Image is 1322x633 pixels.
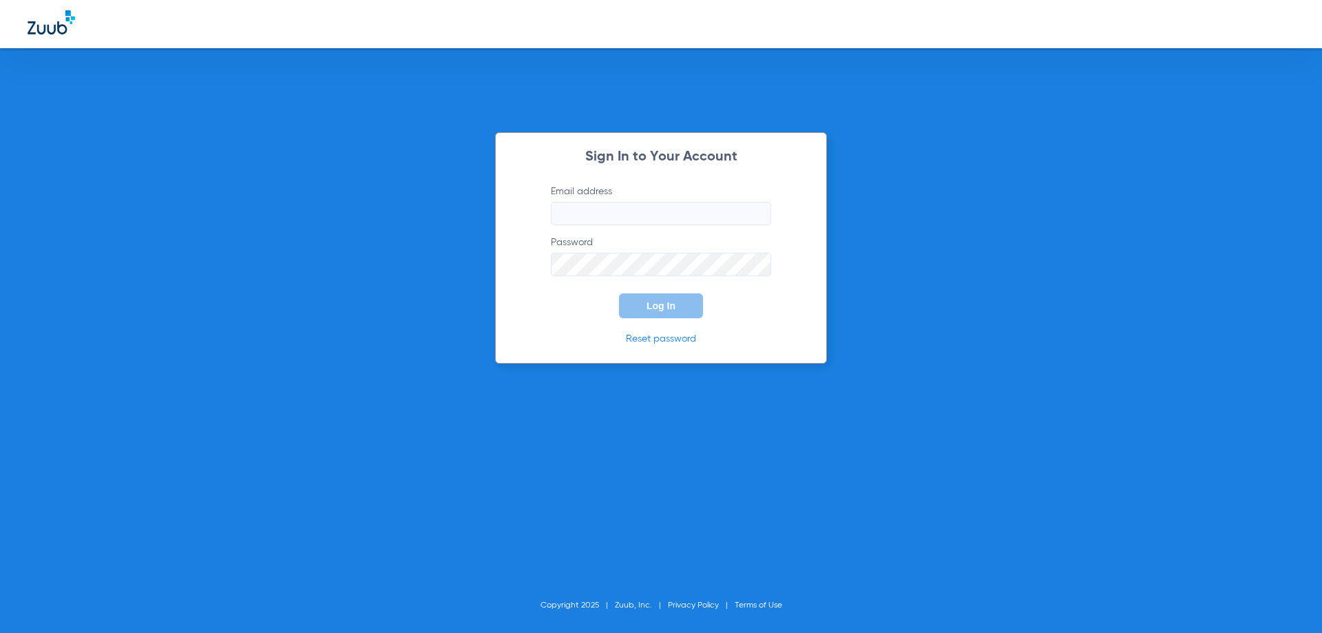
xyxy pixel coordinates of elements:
iframe: Chat Widget [1253,567,1322,633]
a: Terms of Use [735,601,782,610]
img: Zuub Logo [28,10,75,34]
button: Log In [619,293,703,318]
a: Reset password [626,334,696,344]
label: Email address [551,185,771,225]
li: Zuub, Inc. [615,599,668,612]
input: Password [551,253,771,276]
input: Email address [551,202,771,225]
a: Privacy Policy [668,601,719,610]
li: Copyright 2025 [541,599,615,612]
h2: Sign In to Your Account [530,150,792,164]
span: Log In [647,300,675,311]
label: Password [551,236,771,276]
